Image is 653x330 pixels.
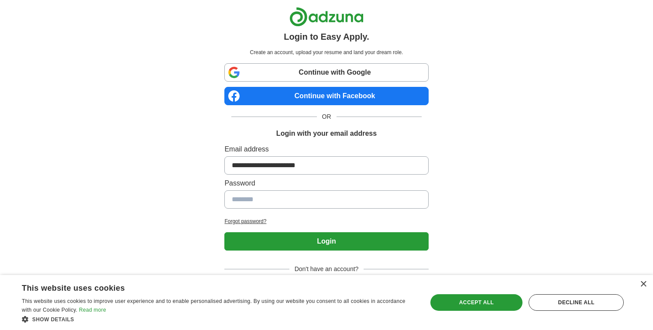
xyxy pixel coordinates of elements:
[224,87,428,105] a: Continue with Facebook
[224,217,428,225] a: Forgot password?
[640,281,646,288] div: Close
[22,315,415,323] div: Show details
[224,178,428,189] label: Password
[32,316,74,323] span: Show details
[224,232,428,251] button: Login
[529,294,624,311] div: Decline all
[224,63,428,82] a: Continue with Google
[317,112,337,121] span: OR
[289,7,364,27] img: Adzuna logo
[276,128,377,139] h1: Login with your email address
[226,48,426,56] p: Create an account, upload your resume and land your dream role.
[430,294,523,311] div: Accept all
[289,265,364,274] span: Don't have an account?
[22,280,393,293] div: This website uses cookies
[284,30,369,43] h1: Login to Easy Apply.
[224,144,428,155] label: Email address
[79,307,106,313] a: Read more, opens a new window
[22,298,406,313] span: This website uses cookies to improve user experience and to enable personalised advertising. By u...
